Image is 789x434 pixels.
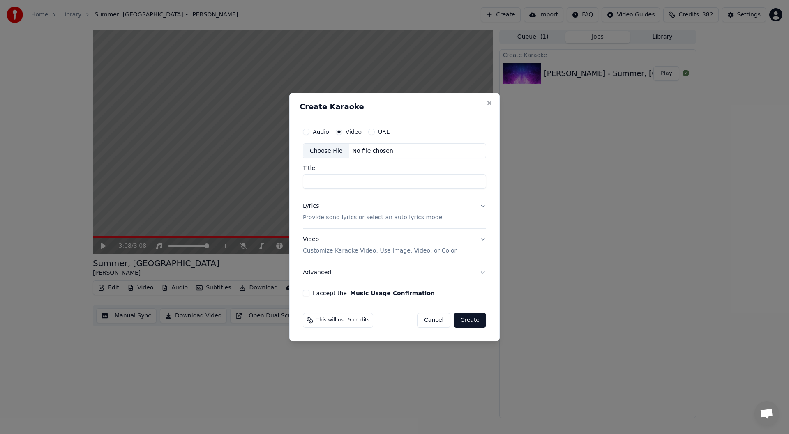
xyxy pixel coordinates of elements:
label: Video [346,129,362,135]
label: Audio [313,129,329,135]
div: Lyrics [303,202,319,211]
button: Cancel [417,313,450,328]
button: I accept the [350,290,435,296]
span: This will use 5 credits [316,317,369,324]
label: I accept the [313,290,435,296]
div: Video [303,236,457,255]
p: Provide song lyrics or select an auto lyrics model [303,214,444,222]
div: Choose File [303,144,349,158]
label: Title [303,165,486,171]
button: LyricsProvide song lyrics or select an auto lyrics model [303,196,486,229]
label: URL [378,129,390,135]
button: Create [454,313,486,328]
p: Customize Karaoke Video: Use Image, Video, or Color [303,247,457,255]
h2: Create Karaoke [300,103,489,110]
button: VideoCustomize Karaoke Video: Use Image, Video, or Color [303,229,486,262]
div: No file chosen [349,147,397,155]
button: Advanced [303,262,486,283]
